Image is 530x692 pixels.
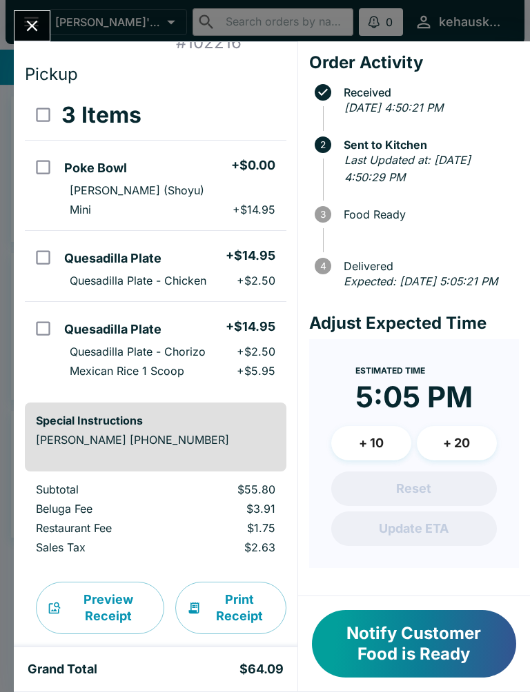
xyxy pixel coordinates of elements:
span: Pickup [25,64,78,84]
h5: Poke Bowl [64,160,127,176]
p: $55.80 [182,482,275,496]
button: + 20 [417,426,497,460]
p: Sales Tax [36,540,160,554]
h5: Quesadilla Plate [64,321,161,338]
text: 4 [320,261,326,272]
time: 5:05 PM [355,379,473,415]
table: orders table [25,90,286,391]
p: [PERSON_NAME] (Shoyu) [70,183,204,197]
text: 2 [320,139,326,150]
button: + 10 [331,426,411,460]
h3: 3 Items [61,101,141,129]
h5: + $14.95 [226,318,275,335]
p: + $2.50 [237,274,275,287]
span: Estimated Time [355,365,425,376]
button: Print Receipt [175,582,286,634]
button: Preview Receipt [36,582,164,634]
h5: + $14.95 [226,247,275,264]
h5: $64.09 [239,661,284,678]
p: + $5.95 [237,364,275,378]
table: orders table [25,482,286,560]
em: [DATE] 4:50:21 PM [344,101,443,114]
button: Close [14,11,50,41]
p: Subtotal [36,482,160,496]
span: Sent to Kitchen [337,139,519,151]
text: 3 [320,209,326,220]
em: Last Updated at: [DATE] 4:50:29 PM [344,153,471,185]
p: Quesadilla Plate - Chicken [70,274,206,287]
p: Quesadilla Plate - Chorizo [70,345,206,358]
span: Received [337,86,519,99]
h5: Quesadilla Plate [64,250,161,267]
h5: + $0.00 [231,157,275,174]
p: Mini [70,203,91,216]
em: Expected: [DATE] 5:05:21 PM [344,274,498,288]
p: $1.75 [182,521,275,535]
span: Delivered [337,260,519,272]
h6: Special Instructions [36,414,275,427]
p: $2.63 [182,540,275,554]
p: Mexican Rice 1 Scoop [70,364,184,378]
button: Notify Customer Food is Ready [312,610,516,678]
p: Beluga Fee [36,502,160,516]
p: [PERSON_NAME] [PHONE_NUMBER] [36,433,275,447]
h4: Adjust Expected Time [309,313,519,334]
span: Food Ready [337,208,519,221]
p: + $2.50 [237,345,275,358]
p: + $14.95 [233,203,275,216]
h5: Grand Total [28,661,97,678]
h4: Order Activity [309,52,519,73]
p: Restaurant Fee [36,521,160,535]
p: $3.91 [182,502,275,516]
